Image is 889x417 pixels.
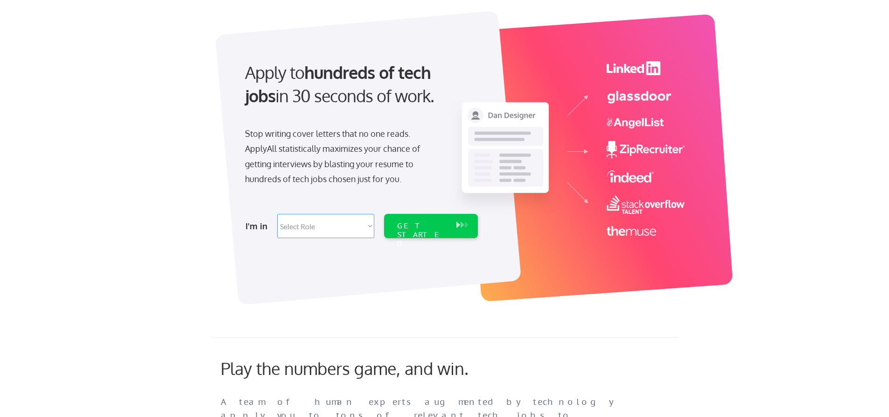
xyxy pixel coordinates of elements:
strong: hundreds of tech jobs [245,62,435,106]
div: Stop writing cover letters that no one reads. ApplyAll statistically maximizes your chance of get... [245,126,437,187]
div: I'm in [245,219,272,233]
div: GET STARTED [397,221,447,248]
div: Apply to in 30 seconds of work. [245,61,474,108]
div: Play the numbers game, and win. [221,358,510,378]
